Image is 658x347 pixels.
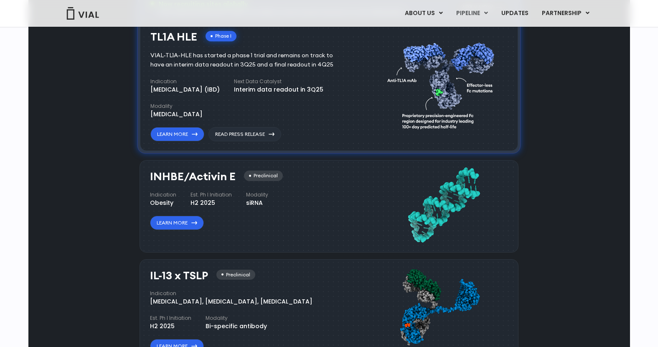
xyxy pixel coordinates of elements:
div: Preclinical [216,270,255,280]
div: siRNA [246,199,268,207]
h3: INHBE/Activin E [150,171,236,183]
div: [MEDICAL_DATA] [150,110,203,119]
img: Vial Logo [66,7,99,20]
div: Obesity [150,199,176,207]
img: TL1A antibody diagram. [387,27,499,142]
a: Read Press Release [208,127,281,141]
a: PIPELINEMenu Toggle [450,6,494,20]
div: Phase I [206,31,236,41]
a: ABOUT USMenu Toggle [398,6,449,20]
div: Interim data readout in 3Q25 [234,85,323,94]
h3: IL-13 x TSLP [150,270,208,282]
a: PARTNERSHIPMenu Toggle [535,6,596,20]
h4: Indication [150,78,220,85]
h4: Est. Ph I Initiation [191,191,232,199]
div: VIAL-TL1A-HLE has started a phase 1 trial and remains on track to have an interim data readout in... [150,51,346,69]
h4: Est. Ph I Initiation [150,314,191,322]
div: Bi-specific antibody [206,322,267,331]
h4: Next Data Catalyst [234,78,323,85]
div: [MEDICAL_DATA], [MEDICAL_DATA], [MEDICAL_DATA] [150,297,312,306]
h4: Indication [150,290,312,297]
a: Learn More [150,216,204,230]
div: [MEDICAL_DATA] (IBD) [150,85,220,94]
h4: Modality [206,314,267,322]
h3: TL1A HLE [150,31,197,43]
a: Learn More [150,127,204,141]
h4: Modality [246,191,268,199]
h4: Modality [150,102,203,110]
div: Preclinical [244,171,283,181]
a: UPDATES [495,6,535,20]
h4: Indication [150,191,176,199]
div: H2 2025 [150,322,191,331]
div: H2 2025 [191,199,232,207]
